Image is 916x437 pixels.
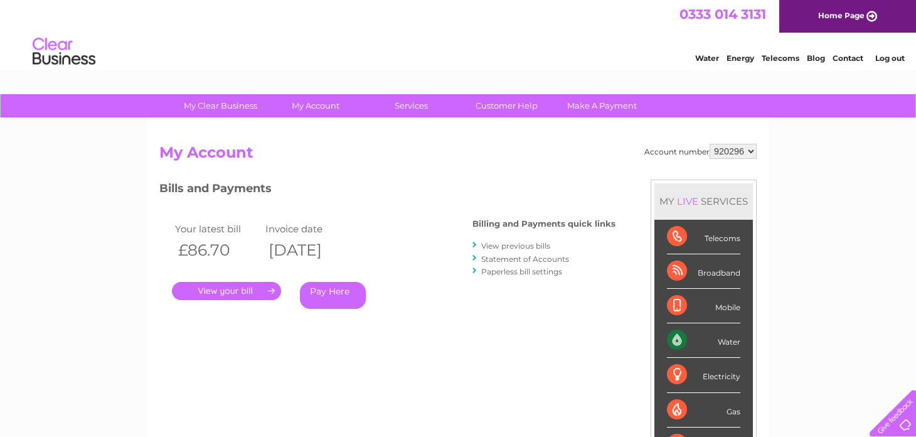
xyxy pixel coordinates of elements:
a: Log out [875,53,904,63]
h4: Billing and Payments quick links [472,219,615,229]
div: LIVE [674,195,701,207]
div: Gas [667,393,740,428]
a: Contact [833,53,863,63]
div: Telecoms [667,220,740,254]
a: Blog [807,53,825,63]
a: Customer Help [455,94,558,117]
a: My Clear Business [169,94,272,117]
div: Mobile [667,289,740,323]
div: MY SERVICES [654,183,753,219]
div: Water [667,323,740,358]
a: Energy [727,53,754,63]
a: Pay Here [300,282,366,309]
a: Make A Payment [550,94,654,117]
h3: Bills and Payments [159,180,615,202]
a: 0333 014 3131 [679,6,766,22]
a: View previous bills [481,241,550,251]
div: Clear Business is a trading name of Verastar Limited (registered in [GEOGRAPHIC_DATA] No. 3667643... [162,7,755,61]
a: Paperless bill settings [481,267,562,276]
div: Electricity [667,358,740,392]
h2: My Account [159,144,757,168]
td: Invoice date [262,220,353,237]
th: [DATE] [262,237,353,263]
a: Services [359,94,463,117]
a: My Account [264,94,368,117]
img: logo.png [32,33,96,71]
th: £86.70 [172,237,262,263]
a: . [172,282,281,300]
div: Account number [644,144,757,159]
div: Broadband [667,254,740,289]
a: Telecoms [762,53,799,63]
a: Statement of Accounts [481,254,569,264]
td: Your latest bill [172,220,262,237]
a: Water [695,53,719,63]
